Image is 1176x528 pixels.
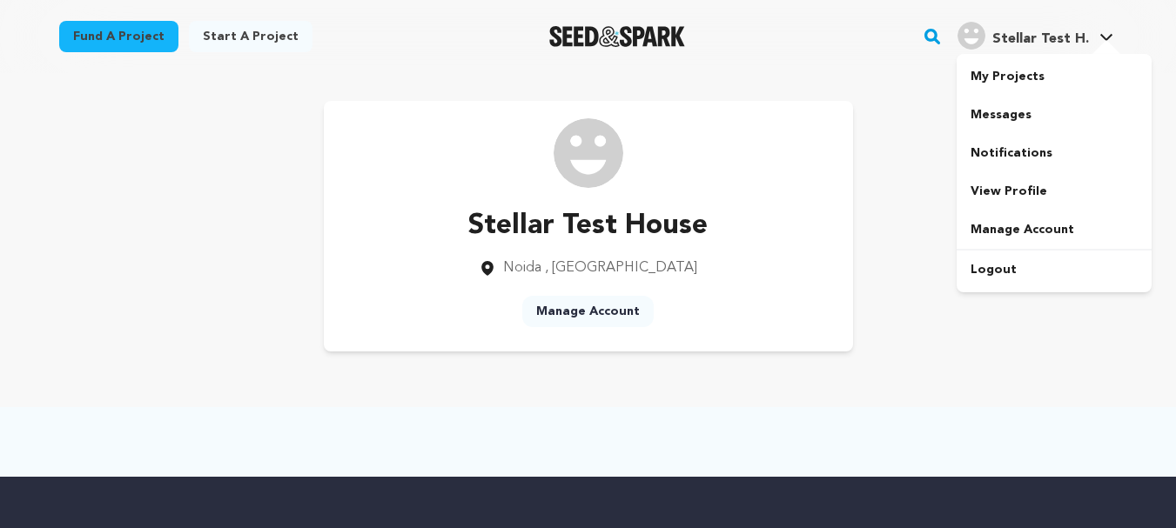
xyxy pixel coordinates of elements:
[503,261,541,275] span: Noida
[957,251,1152,289] a: Logout
[954,18,1117,50] a: Stellar Test H.'s Profile
[958,22,1089,50] div: Stellar Test H.'s Profile
[549,26,686,47] img: Seed&Spark Logo Dark Mode
[549,26,686,47] a: Seed&Spark Homepage
[957,134,1152,172] a: Notifications
[957,211,1152,249] a: Manage Account
[957,96,1152,134] a: Messages
[522,296,654,327] a: Manage Account
[59,21,178,52] a: Fund a project
[554,118,623,188] img: /img/default-images/user/medium/user.png image
[992,32,1089,46] span: Stellar Test H.
[189,21,312,52] a: Start a project
[957,172,1152,211] a: View Profile
[954,18,1117,55] span: Stellar Test H.'s Profile
[545,261,697,275] span: , [GEOGRAPHIC_DATA]
[958,22,985,50] img: user.png
[957,57,1152,96] a: My Projects
[468,205,708,247] p: Stellar Test House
